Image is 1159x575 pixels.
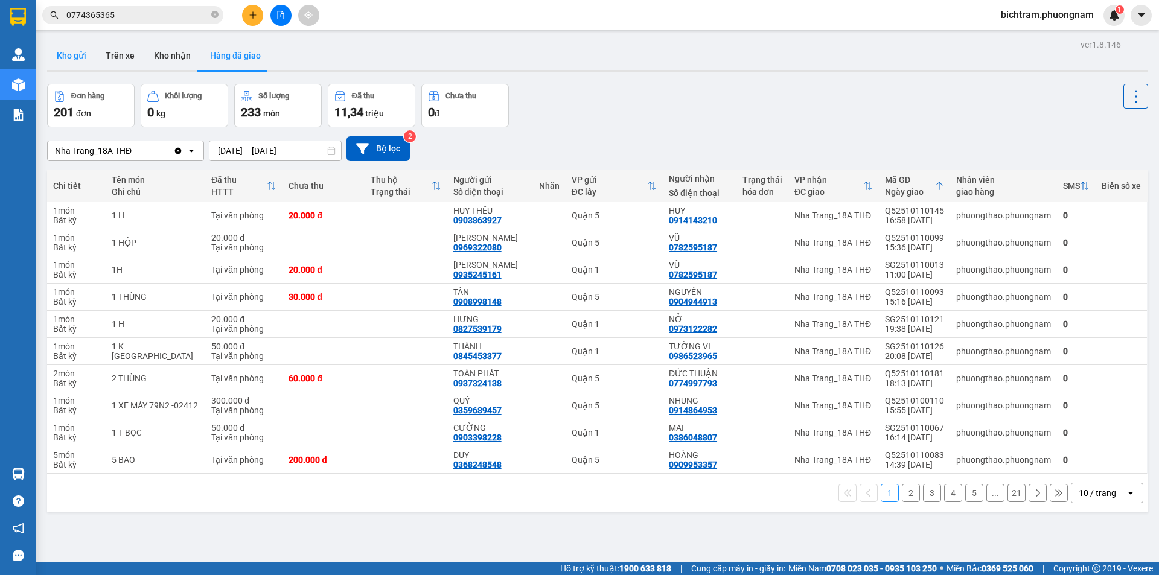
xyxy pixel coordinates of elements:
[371,175,431,185] div: Thu hộ
[1063,455,1090,465] div: 0
[1057,170,1096,202] th: Toggle SortBy
[956,401,1051,410] div: phuongthao.phuongnam
[669,378,717,388] div: 0774997793
[885,378,944,388] div: 18:13 [DATE]
[53,233,100,243] div: 1 món
[794,238,873,247] div: Nha Trang_18A THĐ
[885,396,944,405] div: Q52510100110
[53,405,100,415] div: Bất kỳ
[234,84,322,127] button: Số lượng233món
[885,287,944,297] div: Q52510110093
[47,41,96,70] button: Kho gửi
[669,297,717,307] div: 0904944913
[742,175,782,185] div: Trạng thái
[298,5,319,26] button: aim
[205,170,283,202] th: Toggle SortBy
[53,181,100,191] div: Chi tiết
[10,8,26,26] img: logo-vxr
[956,265,1051,275] div: phuongthao.phuongnam
[794,373,873,383] div: Nha Trang_18A THĐ
[885,460,944,469] div: 14:39 [DATE]
[885,314,944,324] div: SG2510110121
[669,369,730,378] div: ĐỨC THUẬN
[53,314,100,324] div: 1 món
[794,292,873,302] div: Nha Trang_18A THĐ
[669,324,717,334] div: 0973122282
[200,41,270,70] button: Hàng đã giao
[566,170,663,202] th: Toggle SortBy
[1063,238,1090,247] div: 0
[241,105,261,119] span: 233
[669,287,730,297] div: NGUYÊN
[991,7,1103,22] span: bichtram.phuongnam
[50,11,59,19] span: search
[53,215,100,225] div: Bất kỳ
[1102,181,1141,191] div: Biển số xe
[53,433,100,442] div: Bất kỳ
[55,145,132,157] div: Nha Trang_18A THĐ
[794,455,873,465] div: Nha Trang_18A THĐ
[885,369,944,378] div: Q52510110181
[453,287,527,297] div: TÂN
[47,84,135,127] button: Đơn hàng201đơn
[112,455,199,465] div: 5 BAO
[1117,5,1122,14] span: 1
[165,92,202,100] div: Khối lượng
[885,270,944,279] div: 11:00 [DATE]
[53,206,100,215] div: 1 món
[53,324,100,334] div: Bất kỳ
[1116,5,1124,14] sup: 1
[13,495,24,507] span: question-circle
[453,378,502,388] div: 0937324138
[13,523,24,534] span: notification
[794,428,873,437] div: Nha Trang_18A THĐ
[112,373,199,383] div: 2 THÙNG
[902,484,920,502] button: 2
[669,351,717,361] div: 0986523965
[445,92,476,100] div: Chưa thu
[669,433,717,442] div: 0386048807
[572,319,657,329] div: Quận 1
[156,109,165,118] span: kg
[53,460,100,469] div: Bất kỳ
[211,455,276,465] div: Tại văn phòng
[96,41,144,70] button: Trên xe
[669,270,717,279] div: 0782595187
[572,187,647,197] div: ĐC lấy
[211,175,267,185] div: Đã thu
[53,351,100,361] div: Bất kỳ
[794,319,873,329] div: Nha Trang_18A THĐ
[572,401,657,410] div: Quận 5
[572,455,657,465] div: Quận 5
[669,233,730,243] div: VŨ
[826,564,937,573] strong: 0708 023 035 - 0935 103 250
[12,468,25,480] img: warehouse-icon
[885,233,944,243] div: Q52510110099
[965,484,983,502] button: 5
[453,260,527,270] div: VŨ KHANH
[144,41,200,70] button: Kho nhận
[112,211,199,220] div: 1 H
[1063,181,1080,191] div: SMS
[66,8,209,22] input: Tìm tên, số ĐT hoặc mã đơn
[211,265,276,275] div: Tại văn phòng
[211,243,276,252] div: Tại văn phòng
[669,215,717,225] div: 0914143210
[1007,484,1026,502] button: 21
[794,175,863,185] div: VP nhận
[249,11,257,19] span: plus
[211,396,276,405] div: 300.000 đ
[54,105,74,119] span: 201
[453,233,527,243] div: PHƯỚC TOÀN
[881,484,899,502] button: 1
[453,206,527,215] div: HUY THÊU
[453,460,502,469] div: 0368248548
[885,324,944,334] div: 19:38 [DATE]
[141,84,228,127] button: Khối lượng0kg
[53,369,100,378] div: 2 món
[956,346,1051,356] div: phuongthao.phuongnam
[885,260,944,270] div: SG2510110013
[669,450,730,460] div: HOÀNG
[71,92,104,100] div: Đơn hàng
[1063,319,1090,329] div: 0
